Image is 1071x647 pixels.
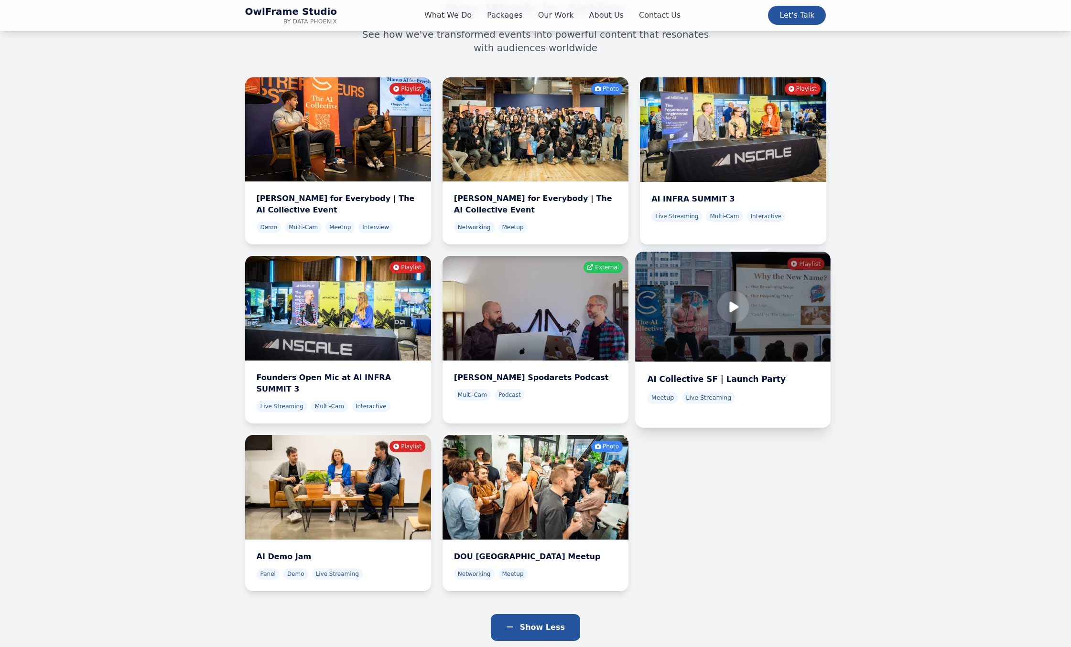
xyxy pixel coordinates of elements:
a: Let's Talk [768,6,826,25]
span: Interactive [747,211,786,222]
a: About Us [589,10,624,21]
p: See how we've transformed events into powerful content that resonates with audiences worldwide [352,28,719,54]
h4: AI Collective SF | Launch Party [648,374,819,386]
span: Live Streaming [257,401,307,412]
button: Show Less [491,614,580,641]
span: Show Less [520,623,565,632]
span: Live Streaming [682,392,736,404]
span: Networking [454,568,495,580]
a: What We Do [424,10,472,21]
span: Multi-Cam [706,211,743,222]
span: Demo [257,222,281,233]
span: Demo [283,568,308,580]
a: Contact Us [639,10,681,21]
span: Multi-Cam [311,401,348,412]
span: Interview [358,222,393,233]
span: Meetup [648,392,678,404]
span: Live Streaming [312,568,363,580]
span: Meetup [498,568,528,580]
span: Podcast [495,389,525,401]
h4: [PERSON_NAME] Spodarets Podcast [454,372,617,383]
a: Our Work [538,10,574,21]
a: OwlFrame Studio Home [245,6,337,25]
span: Meetup [498,222,528,233]
span: by Data Phoenix [245,18,337,25]
h4: AI INFRA SUMMIT 3 [651,193,814,205]
span: Panel [257,568,280,580]
h4: DOU [GEOGRAPHIC_DATA] Meetup [454,551,617,562]
span: Multi-Cam [285,222,322,233]
span: Interactive [352,401,390,412]
span: Meetup [325,222,355,233]
h4: Founders Open Mic at AI INFRA SUMMIT 3 [257,372,420,395]
span: Live Streaming [651,211,702,222]
h4: AI Demo Jam [257,551,420,562]
span: Networking [454,222,495,233]
h4: [PERSON_NAME] for Everybody | ​The AI Collective Event [257,193,420,216]
a: Packages [487,10,523,21]
span: OwlFrame Studio [245,6,337,18]
span: Multi-Cam [454,389,491,401]
h4: [PERSON_NAME] for Everybody | ​The AI Collective Event [454,193,617,216]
